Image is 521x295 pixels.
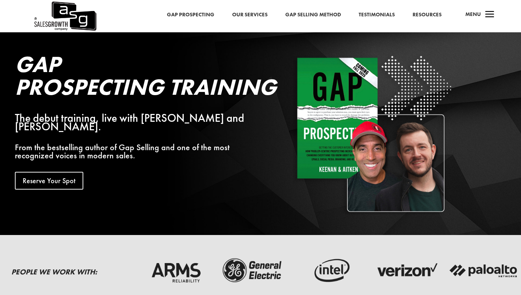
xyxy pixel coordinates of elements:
[218,257,288,285] img: ge-logo-dark
[15,143,269,160] p: From the bestselling author of Gap Selling and one of the most recognized voices in modern sales.
[232,10,268,20] a: Our Services
[449,257,519,285] img: palato-networks-logo-dark
[167,10,214,20] a: Gap Prospecting
[372,257,442,285] img: verizon-logo-dark
[141,257,211,285] img: arms-reliability-logo-dark
[293,53,454,214] img: Square White - Shadow
[359,10,395,20] a: Testimonials
[483,8,497,22] span: a
[15,53,269,102] h2: Gap Prospecting Training
[413,10,442,20] a: Resources
[15,114,269,131] div: The debut training, live with [PERSON_NAME] and [PERSON_NAME].
[285,10,341,20] a: Gap Selling Method
[465,11,481,18] span: Menu
[295,257,365,285] img: intel-logo-dark
[15,172,83,190] a: Reserve Your Spot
